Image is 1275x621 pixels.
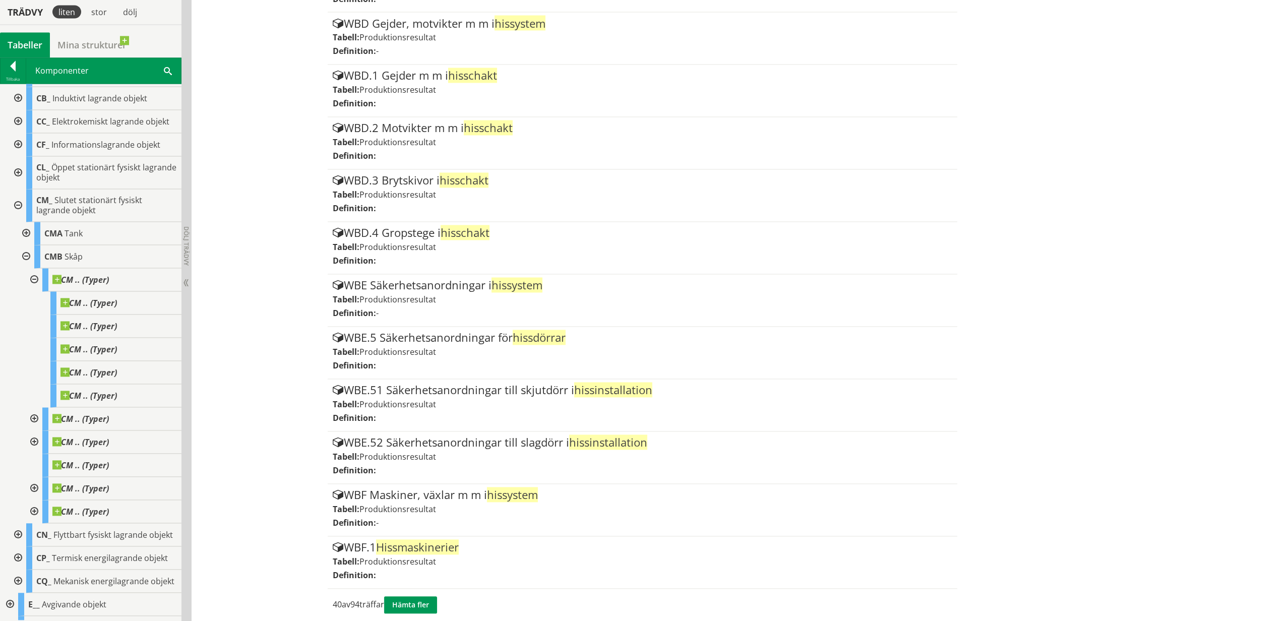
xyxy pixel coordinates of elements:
label: Tabell: [333,452,359,463]
span: Slutet stationärt fysiskt lagrande objekt [36,195,142,216]
label: Tabell: [333,85,359,96]
span: Produktionsresultat [359,32,436,43]
label: Definition: [333,308,376,319]
span: CM .. (Typer) [60,391,117,401]
span: hisschakt [448,68,497,83]
div: WBF.1 [333,542,952,554]
span: CC_ [36,116,50,128]
span: Dölj trädvy [182,227,191,266]
div: liten [52,6,81,19]
span: CMB [44,252,63,263]
span: hisschakt [441,225,490,240]
div: Gå till informationssidan för CoClass Studio [24,501,181,524]
span: CM_ [36,195,52,206]
span: - [376,518,379,529]
button: Hämta fler [384,597,437,614]
label: Tabell: [333,504,359,515]
label: Definition: [333,570,376,581]
span: Mekanisk energilagrande objekt [53,576,174,587]
div: Gå till informationssidan för CoClass Studio [16,222,181,245]
span: CM .. (Typer) [52,438,109,448]
label: Definition: [333,256,376,267]
label: Tabell: [333,190,359,201]
span: hissinstallation [569,435,647,450]
span: hissystem [492,278,542,293]
div: Gå till informationssidan för CoClass Studio [8,134,181,157]
label: Tabell: [333,32,359,43]
div: Gå till informationssidan för CoClass Studio [24,477,181,501]
div: Gå till informationssidan för CoClass Studio [24,431,181,454]
div: Gå till informationssidan för CoClass Studio [32,361,181,385]
span: Sök i tabellen [164,66,172,76]
div: Trädvy [2,7,48,18]
span: CM .. (Typer) [52,461,109,471]
div: Gå till informationssidan för CoClass Studio [8,570,181,593]
span: CM .. (Typer) [52,507,109,517]
span: Tank [65,228,83,239]
span: - [376,46,379,57]
span: hissinstallation [574,383,652,398]
span: Öppet stationärt fysiskt lagrande objekt [36,162,176,183]
label: Tabell: [333,242,359,253]
span: hisschakt [440,173,489,188]
span: CM .. (Typer) [52,275,109,285]
span: CM .. (Typer) [60,368,117,378]
span: Elektrokemiskt lagrande objekt [52,116,169,128]
label: Definition: [333,46,376,57]
span: E__ [28,599,40,610]
div: WBD.4 Gropstege i [333,227,952,239]
span: 94 [350,599,359,610]
span: CN_ [36,530,51,541]
div: Tillbaka [1,76,26,84]
span: hisschakt [464,120,513,136]
span: Avgivande objekt [42,599,106,610]
span: CL_ [36,162,49,173]
span: hissdörrar [513,330,566,345]
span: Produktionsresultat [359,85,436,96]
div: stor [85,6,113,19]
div: Gå till informationssidan för CoClass Studio [24,454,181,477]
div: Gå till informationssidan för CoClass Studio [16,245,181,524]
span: Induktivt lagrande objekt [52,93,147,104]
div: Gå till informationssidan för CoClass Studio [32,385,181,408]
div: WBE.5 Säkerhetsanordningar för [333,332,952,344]
span: Skåp [65,252,83,263]
div: Gå till informationssidan för CoClass Studio [8,87,181,110]
div: WBF Maskiner, växlar m m i [333,489,952,502]
div: Gå till informationssidan för CoClass Studio [24,269,181,408]
span: CM .. (Typer) [60,322,117,332]
div: Gå till informationssidan för CoClass Studio [8,190,181,524]
label: Definition: [333,465,376,476]
div: Komponenter [26,58,181,84]
span: Produktionsresultat [359,347,436,358]
label: Definition: [333,203,376,214]
label: Definition: [333,151,376,162]
div: dölj [117,6,143,19]
span: 40 [333,599,342,610]
span: CP_ [36,553,50,564]
label: Definition: [333,98,376,109]
div: Gå till informationssidan för CoClass Studio [8,524,181,547]
span: Hissmaskinerier [376,540,459,555]
a: Mina strukturer [50,33,134,58]
div: Gå till informationssidan för CoClass Studio [8,110,181,134]
span: CQ_ [36,576,51,587]
span: Flyttbart fysiskt lagrande objekt [53,530,173,541]
label: Tabell: [333,399,359,410]
div: WBD.3 Brytskivor i [333,175,952,187]
label: Tabell: [333,347,359,358]
span: Produktionsresultat [359,190,436,201]
span: Termisk energilagrande objekt [52,553,168,564]
label: Tabell: [333,294,359,305]
div: WBD Gejder, motvikter m m i [333,18,952,30]
span: CB_ [36,93,50,104]
span: - [376,308,379,319]
span: CM .. (Typer) [52,484,109,494]
div: Gå till informationssidan för CoClass Studio [32,338,181,361]
span: Informationslagrande objekt [51,140,160,151]
span: Produktionsresultat [359,504,436,515]
span: CM .. (Typer) [60,345,117,355]
div: WBD.2 Motvikter m m i [333,122,952,135]
span: CM .. (Typer) [60,298,117,308]
div: WBE.51 Säkerhetsanordningar till skjutdörr i [333,385,952,397]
